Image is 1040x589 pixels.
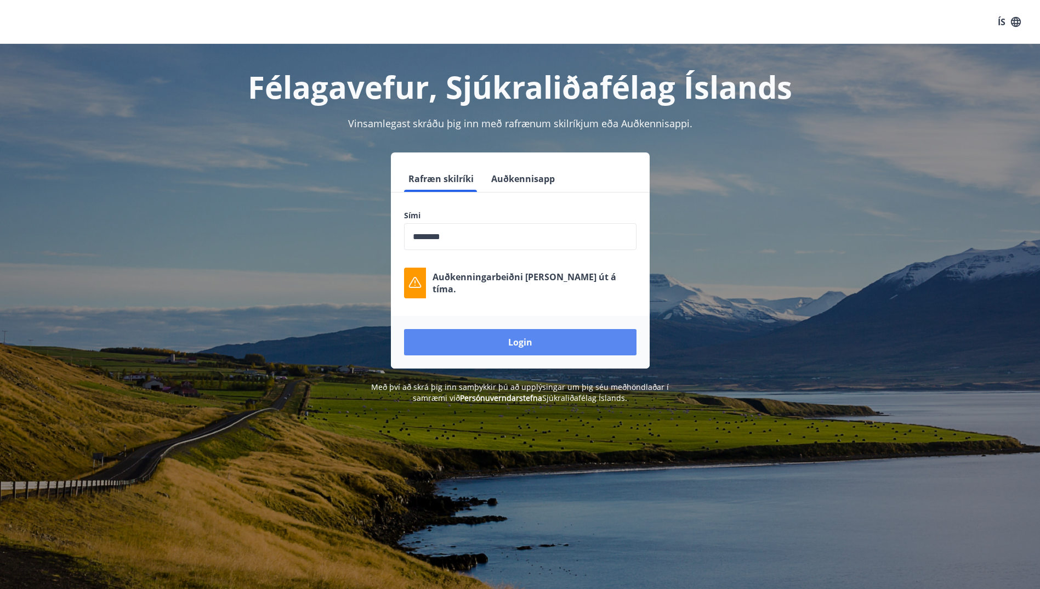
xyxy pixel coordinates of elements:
[460,393,542,403] a: Persónuverndarstefna
[404,329,636,355] button: Login
[404,166,478,192] button: Rafræn skilríki
[371,382,669,403] span: Með því að skrá þig inn samþykkir þú að upplýsingar um þig séu meðhöndlaðar í samræmi við Sjúkral...
[487,166,559,192] button: Auðkennisapp
[992,12,1027,32] button: ÍS
[433,271,636,295] p: Auðkenningarbeiðni [PERSON_NAME] út á tíma.
[139,66,902,107] h1: Félagavefur, Sjúkraliðafélag Íslands
[404,210,636,221] label: Sími
[348,117,692,130] span: Vinsamlegast skráðu þig inn með rafrænum skilríkjum eða Auðkennisappi.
